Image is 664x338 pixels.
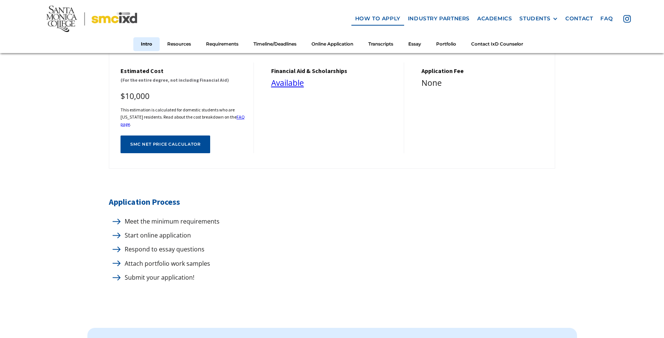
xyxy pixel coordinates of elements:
[46,5,137,32] img: Santa Monica College - SMC IxD logo
[404,12,473,26] a: industry partners
[121,216,220,227] p: Meet the minimum requirements
[121,76,246,84] h6: (For the entire degree, not including Financial Aid)
[271,67,397,75] h5: financial aid & Scholarships
[304,37,361,51] a: Online Application
[519,15,558,22] div: STUDENTS
[361,37,401,51] a: Transcripts
[198,37,246,51] a: Requirements
[464,37,531,51] a: Contact IxD Counselor
[121,90,246,103] div: $10,000
[160,37,198,51] a: Resources
[421,67,547,75] h5: Application Fee
[473,12,516,26] a: Academics
[130,142,200,147] div: SMC net price calculator
[401,37,429,51] a: Essay
[121,136,210,153] a: SMC net price calculator
[133,37,160,51] a: Intro
[121,67,246,75] h5: Estimated cost
[246,37,304,51] a: Timeline/Deadlines
[562,12,597,26] a: contact
[121,244,205,254] p: Respond to essay questions
[121,230,191,241] p: Start online application
[109,195,555,209] h5: Application Process
[597,12,617,26] a: faq
[421,76,547,90] div: None
[623,15,631,23] img: icon - instagram
[271,78,304,88] a: Available
[519,15,550,22] div: STUDENTS
[121,106,246,128] h6: This estimation is calculated for domestic students who are [US_STATE] residents. Read about the ...
[121,259,210,269] p: Attach portfolio work samples
[351,12,404,26] a: how to apply
[429,37,464,51] a: Portfolio
[121,273,194,283] p: Submit your application!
